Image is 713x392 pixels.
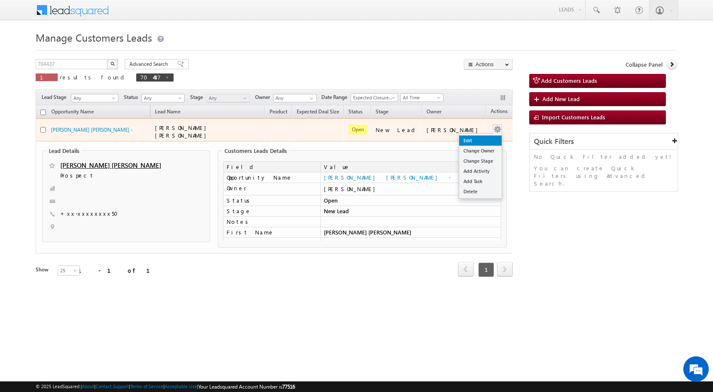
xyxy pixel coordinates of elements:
a: Contact Support [95,384,129,389]
button: Actions [464,59,513,70]
span: Lead Name [151,107,185,118]
span: Opportunity Name [51,108,94,115]
a: Add Task [459,176,502,186]
div: New Lead [376,126,418,134]
td: Stage [223,206,320,217]
span: Prospect [60,172,163,180]
legend: Lead Details [47,147,81,154]
span: +xx-xxxxxxxx50 [60,210,123,218]
span: Advanced Search [129,60,171,68]
p: No Quick Filter added yet! [534,153,674,161]
img: Search [110,62,115,66]
span: 77516 [282,384,295,390]
td: 704437 [320,238,501,248]
legend: Customers Leads Details [222,147,289,154]
span: Owner [255,93,273,101]
span: Expected Deal Size [297,108,339,115]
span: © 2025 LeadSquared | | | | | [36,383,295,391]
a: [PERSON_NAME] [PERSON_NAME] [60,161,161,169]
div: 1 - 1 of 1 [78,265,160,275]
td: Owner [223,183,320,195]
a: Expected Deal Size [292,107,343,118]
span: Import Customers Leads [542,113,605,121]
a: Change Stage [459,156,502,166]
a: prev [458,263,474,276]
a: Acceptable Use [165,384,197,389]
a: Any [141,94,185,102]
td: Notes [223,217,320,227]
span: Status [124,93,141,101]
a: [PERSON_NAME] [PERSON_NAME] - [324,174,451,181]
a: Opportunity Name [47,107,98,118]
a: Any [71,94,118,102]
span: 1 [40,73,53,81]
a: Edit [459,135,502,146]
span: 1 [478,262,494,277]
span: Any [71,94,115,102]
a: Status [344,107,367,118]
td: Value [320,161,501,172]
span: results found [60,73,127,81]
span: Collapse Panel [626,61,662,68]
td: Status [223,195,320,206]
div: Show [36,266,51,274]
a: Expected Closure Date [351,93,398,102]
span: Manage Customers Leads [36,31,152,44]
span: 25 [58,267,81,274]
span: Owner [427,108,441,115]
a: Add Activity [459,166,502,176]
span: prev [458,262,474,276]
a: Terms of Service [130,384,163,389]
td: Field [223,161,320,172]
span: Product [269,108,287,115]
span: Add New Lead [542,95,580,102]
a: Show All Items [305,94,316,103]
a: Change Owner [459,146,502,156]
span: Actions [486,107,512,118]
a: [PERSON_NAME] [PERSON_NAME] - [51,127,133,133]
span: Add Customers Leads [541,77,597,84]
div: [PERSON_NAME] [427,126,482,134]
a: About [82,384,94,389]
span: next [497,262,513,276]
span: Expected Closure Date [351,94,395,102]
span: All Time [401,94,441,102]
span: Stage [376,108,388,115]
a: Stage [371,107,393,118]
a: Any [206,94,250,102]
input: Check all records [40,110,46,115]
td: Opportunity Name [223,172,320,183]
td: [PERSON_NAME] [PERSON_NAME] [320,227,501,238]
span: Your Leadsquared Account Number is [198,384,295,390]
a: 25 [58,265,80,276]
div: [PERSON_NAME] [324,185,498,193]
input: Type to Search [273,94,317,102]
td: Opportunity ID [223,238,320,248]
td: First Name [223,227,320,238]
a: All Time [400,93,444,102]
td: Open [320,195,501,206]
div: Quick Filters [530,133,678,150]
span: [PERSON_NAME] [PERSON_NAME] [155,124,211,139]
span: Stage [190,93,206,101]
span: Any [207,94,247,102]
span: 704437 [140,73,161,81]
td: New Lead [320,206,501,217]
span: Lead Stage [42,93,70,101]
span: Open [348,124,368,135]
a: next [497,263,513,276]
p: You can create Quick Filters using Advanced Search. [534,164,674,187]
span: Any [142,94,182,102]
span: Date Range [321,93,351,101]
a: Delete [459,186,502,197]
